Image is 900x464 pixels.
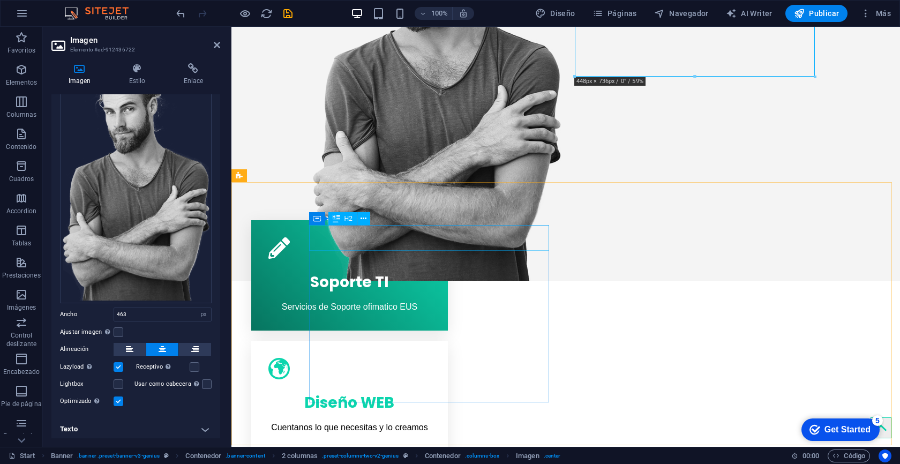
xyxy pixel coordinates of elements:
[60,58,212,303] div: shutterstock_730344106-O2wqMw8jzZznUvBlcaTELw.png
[6,143,36,151] p: Contenido
[282,450,318,462] span: Haz clic para seleccionar y doble clic para editar
[79,2,90,13] div: 5
[51,450,73,462] span: Haz clic para seleccionar y doble clic para editar
[51,63,112,86] h4: Imagen
[70,35,220,45] h2: Imagen
[260,8,273,20] i: Volver a cargar página
[592,8,637,19] span: Páginas
[516,450,539,462] span: Haz clic para seleccionar y doble clic para editar
[60,343,114,356] label: Alineación
[12,239,32,248] p: Tablas
[7,46,35,55] p: Favoritos
[531,5,580,22] button: Diseño
[60,311,114,317] label: Ancho
[282,8,294,20] i: Guardar (Ctrl+S)
[226,450,265,462] span: . banner-content
[403,453,408,459] i: Este elemento es un preajuste personalizable
[802,450,819,462] span: 00 00
[879,450,891,462] button: Usercentrics
[167,63,220,86] h4: Enlace
[6,78,37,87] p: Elementos
[535,8,575,19] span: Diseño
[2,271,40,280] p: Prestaciones
[431,7,448,20] h6: 100%
[856,5,895,22] button: Más
[164,453,169,459] i: Este elemento es un preajuste personalizable
[134,378,202,391] label: Usar como cabecera
[722,5,777,22] button: AI Writer
[281,7,294,20] button: save
[415,7,453,20] button: 100%
[6,110,37,119] p: Columnas
[9,450,35,462] a: Haz clic para cancelar la selección y doble clic para abrir páginas
[32,12,78,21] div: Get Started
[832,450,865,462] span: Código
[60,361,114,373] label: Lazyload
[9,175,34,183] p: Cuadros
[174,7,187,20] button: undo
[828,450,870,462] button: Código
[62,7,142,20] img: Editor Logo
[7,303,36,312] p: Imágenes
[77,450,160,462] span: . banner .preset-banner-v3-genius
[465,450,499,462] span: . columns-box
[459,9,468,18] i: Al redimensionar, ajustar el nivel de zoom automáticamente para ajustarse al dispositivo elegido.
[175,8,187,20] i: Deshacer: Cambiar imagen (Ctrl+Z)
[238,7,251,20] button: Haz clic para salir del modo de previsualización y seguir editando
[51,416,220,442] h4: Texto
[860,8,891,19] span: Más
[9,5,87,28] div: Get Started 5 items remaining, 0% complete
[60,378,114,391] label: Lightbox
[791,450,820,462] h6: Tiempo de la sesión
[654,8,709,19] span: Navegador
[588,5,641,22] button: Páginas
[544,450,561,462] span: . center
[650,5,713,22] button: Navegador
[425,450,461,462] span: Haz clic para seleccionar y doble clic para editar
[726,8,772,19] span: AI Writer
[531,5,580,22] div: Diseño (Ctrl+Alt+Y)
[60,395,114,408] label: Optimizado
[112,63,167,86] h4: Estilo
[322,450,399,462] span: . preset-columns-two-v2-genius
[3,368,40,376] p: Encabezado
[785,5,848,22] button: Publicar
[60,326,114,339] label: Ajustar imagen
[794,8,839,19] span: Publicar
[70,45,199,55] h3: Elemento #ed-912436722
[260,7,273,20] button: reload
[3,432,39,440] p: Formularios
[6,207,36,215] p: Accordion
[185,450,221,462] span: Haz clic para seleccionar y doble clic para editar
[136,361,190,373] label: Receptivo
[810,452,812,460] span: :
[1,400,41,408] p: Pie de página
[51,450,561,462] nav: breadcrumb
[344,215,352,222] span: H2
